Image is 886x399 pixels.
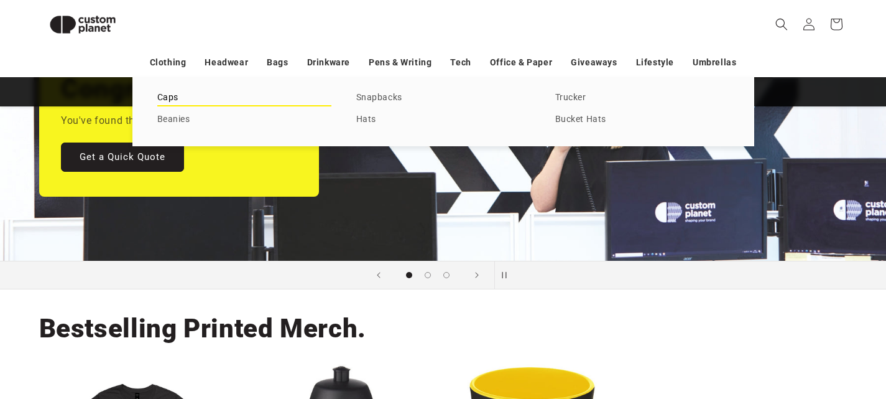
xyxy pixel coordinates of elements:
a: Clothing [150,52,187,73]
a: Tech [450,52,471,73]
a: Giveaways [571,52,617,73]
button: Pause slideshow [494,261,522,289]
a: Umbrellas [693,52,736,73]
a: Headwear [205,52,248,73]
a: Trucker [555,90,729,106]
a: Bags [267,52,288,73]
button: Load slide 2 of 3 [418,266,437,284]
a: Pens & Writing [369,52,431,73]
summary: Search [768,11,795,38]
img: Custom Planet [39,5,126,44]
button: Next slide [463,261,491,289]
iframe: Chat Widget [678,265,886,399]
a: Lifestyle [636,52,674,73]
a: Hats [356,111,530,128]
a: Beanies [157,111,331,128]
button: Load slide 3 of 3 [437,266,456,284]
a: Snapbacks [356,90,530,106]
button: Previous slide [365,261,392,289]
a: Bucket Hats [555,111,729,128]
button: Load slide 1 of 3 [400,266,418,284]
a: Get a Quick Quote [61,143,184,172]
h2: Bestselling Printed Merch. [39,312,366,345]
a: Drinkware [307,52,350,73]
a: Caps [157,90,331,106]
a: Office & Paper [490,52,552,73]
